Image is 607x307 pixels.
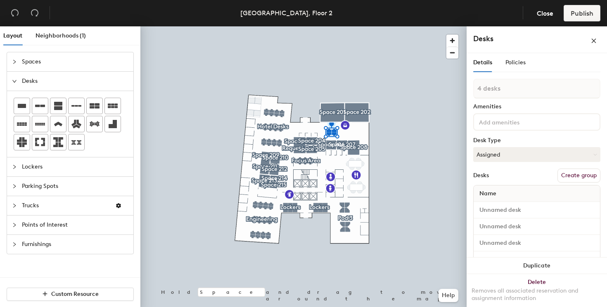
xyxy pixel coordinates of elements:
[475,186,500,201] span: Name
[22,196,109,215] span: Trucks
[12,184,17,189] span: collapsed
[473,147,600,162] button: Assigned
[473,59,492,66] span: Details
[22,216,128,234] span: Points of Interest
[22,72,128,91] span: Desks
[473,103,600,110] div: Amenities
[473,172,489,179] div: Desks
[467,258,607,274] button: Duplicate
[537,9,553,17] span: Close
[3,32,22,39] span: Layout
[591,38,597,44] span: close
[564,5,600,21] button: Publish
[12,223,17,227] span: collapsed
[530,5,560,21] button: Close
[22,157,128,176] span: Lockers
[473,137,600,144] div: Desk Type
[472,287,602,302] div: Removes all associated reservation and assignment information
[51,291,99,298] span: Custom Resource
[477,117,552,127] input: Add amenities
[12,164,17,169] span: collapsed
[22,177,128,196] span: Parking Spots
[22,235,128,254] span: Furnishings
[12,242,17,247] span: collapsed
[36,32,86,39] span: Neighborhoods (1)
[475,221,598,232] input: Unnamed desk
[557,169,600,183] button: Create group
[7,5,23,21] button: Undo (⌘ + Z)
[12,203,17,208] span: collapsed
[12,59,17,64] span: collapsed
[475,204,598,216] input: Unnamed desk
[505,59,526,66] span: Policies
[240,8,332,18] div: [GEOGRAPHIC_DATA], Floor 2
[11,9,19,17] span: undo
[7,288,134,301] button: Custom Resource
[22,52,128,71] span: Spaces
[473,33,564,44] h4: Desks
[26,5,43,21] button: Redo (⌘ + ⇧ + Z)
[475,254,598,265] input: Unnamed desk
[439,289,458,302] button: Help
[12,79,17,84] span: expanded
[475,237,598,249] input: Unnamed desk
